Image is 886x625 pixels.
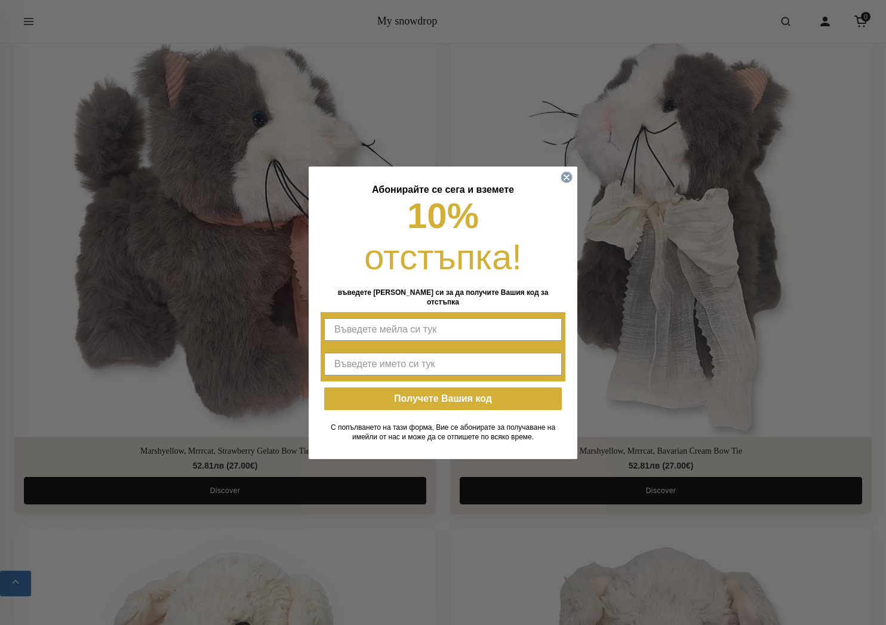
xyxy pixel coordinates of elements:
input: Въведете името си тук [324,353,562,375]
span: С попълването на тази форма, Вие се абонирате за получаване на имейли от нас и може да се отпишет... [331,423,555,441]
input: Въведете мейла си тук [324,318,562,341]
span: въведете [PERSON_NAME] си за да получите Вашия код за отстъпка [338,288,549,306]
button: Close dialog [561,171,573,183]
span: 10% [407,196,479,236]
span: отстъпка! [364,237,522,277]
button: Получете Вашия код [324,387,562,410]
span: Абонирайте се сега и вземете [372,184,514,195]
